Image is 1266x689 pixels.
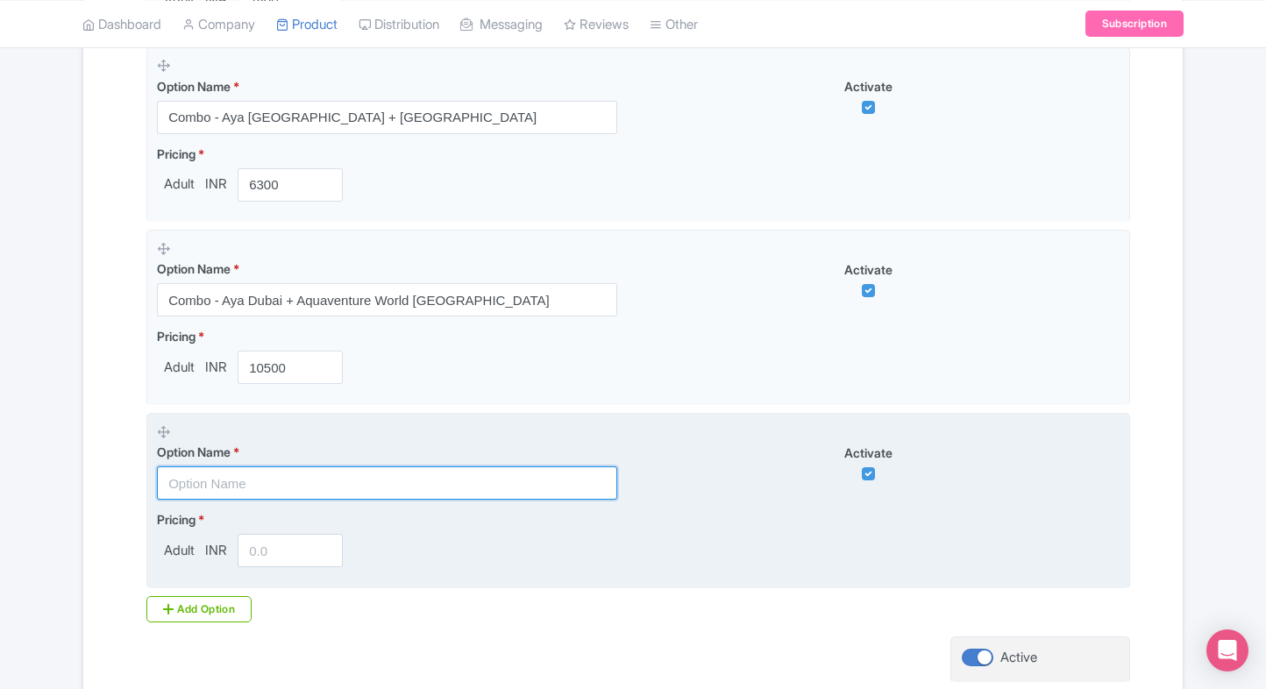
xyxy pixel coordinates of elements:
[157,79,231,94] span: Option Name
[157,512,196,527] span: Pricing
[157,146,196,161] span: Pricing
[157,466,617,500] input: Option Name
[157,358,202,378] span: Adult
[844,262,893,277] span: Activate
[157,444,231,459] span: Option Name
[238,351,343,384] input: 0.0
[844,445,893,460] span: Activate
[157,174,202,195] span: Adult
[202,358,231,378] span: INR
[157,101,617,134] input: Option Name
[238,534,343,567] input: 0.0
[1000,648,1037,668] div: Active
[844,79,893,94] span: Activate
[202,174,231,195] span: INR
[238,168,343,202] input: 0.0
[157,329,196,344] span: Pricing
[157,283,617,316] input: Option Name
[157,261,231,276] span: Option Name
[146,596,252,622] div: Add Option
[1085,11,1184,37] a: Subscription
[1206,629,1248,671] div: Open Intercom Messenger
[157,541,202,561] span: Adult
[202,541,231,561] span: INR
